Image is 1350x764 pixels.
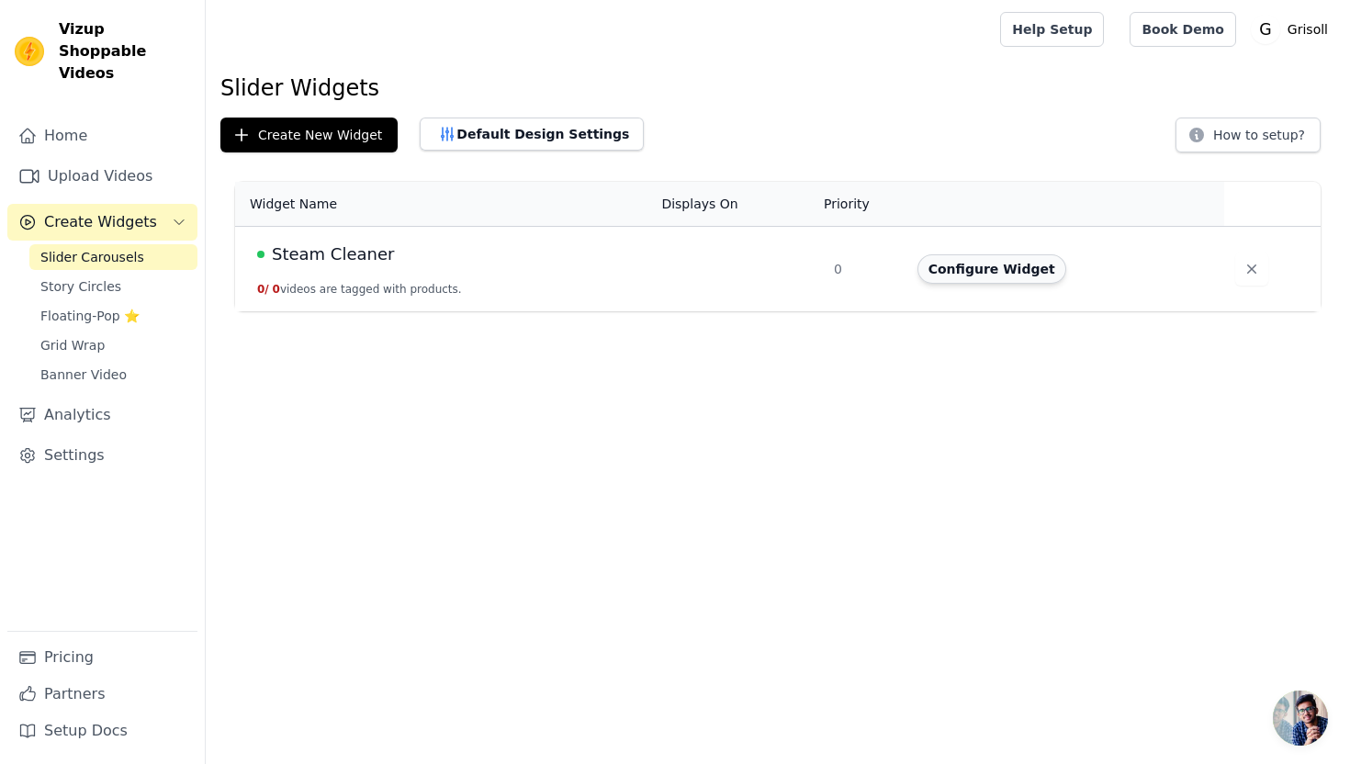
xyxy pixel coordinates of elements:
h1: Slider Widgets [220,73,1335,103]
button: Create New Widget [220,118,398,152]
span: Grid Wrap [40,336,105,354]
span: 0 / [257,283,269,296]
a: Partners [7,676,197,713]
a: Help Setup [1000,12,1104,47]
span: Vizup Shoppable Videos [59,18,190,84]
button: G Grisoll [1251,13,1335,46]
td: 0 [823,227,906,312]
a: Banner Video [29,362,197,388]
th: Priority [823,182,906,227]
span: Floating-Pop ⭐ [40,307,140,325]
span: Banner Video [40,365,127,384]
span: Steam Cleaner [272,242,394,267]
button: Create Widgets [7,204,197,241]
a: How to setup? [1176,130,1321,148]
a: Pricing [7,639,197,676]
a: Story Circles [29,274,197,299]
span: Create Widgets [44,211,157,233]
a: Book Demo [1130,12,1235,47]
a: Home [7,118,197,154]
button: How to setup? [1176,118,1321,152]
a: Grid Wrap [29,332,197,358]
th: Displays On [650,182,823,227]
button: Delete widget [1235,253,1268,286]
button: Default Design Settings [420,118,644,151]
span: Live Published [257,251,264,258]
a: Setup Docs [7,713,197,749]
a: Slider Carousels [29,244,197,270]
a: Upload Videos [7,158,197,195]
span: Story Circles [40,277,121,296]
img: Vizup [15,37,44,66]
span: Slider Carousels [40,248,144,266]
a: Open chat [1273,691,1328,746]
p: Grisoll [1280,13,1335,46]
span: 0 [273,283,280,296]
button: Configure Widget [917,254,1066,284]
a: Analytics [7,397,197,433]
th: Widget Name [235,182,650,227]
text: G [1259,20,1271,39]
a: Floating-Pop ⭐ [29,303,197,329]
button: 0/ 0videos are tagged with products. [257,282,462,297]
a: Settings [7,437,197,474]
